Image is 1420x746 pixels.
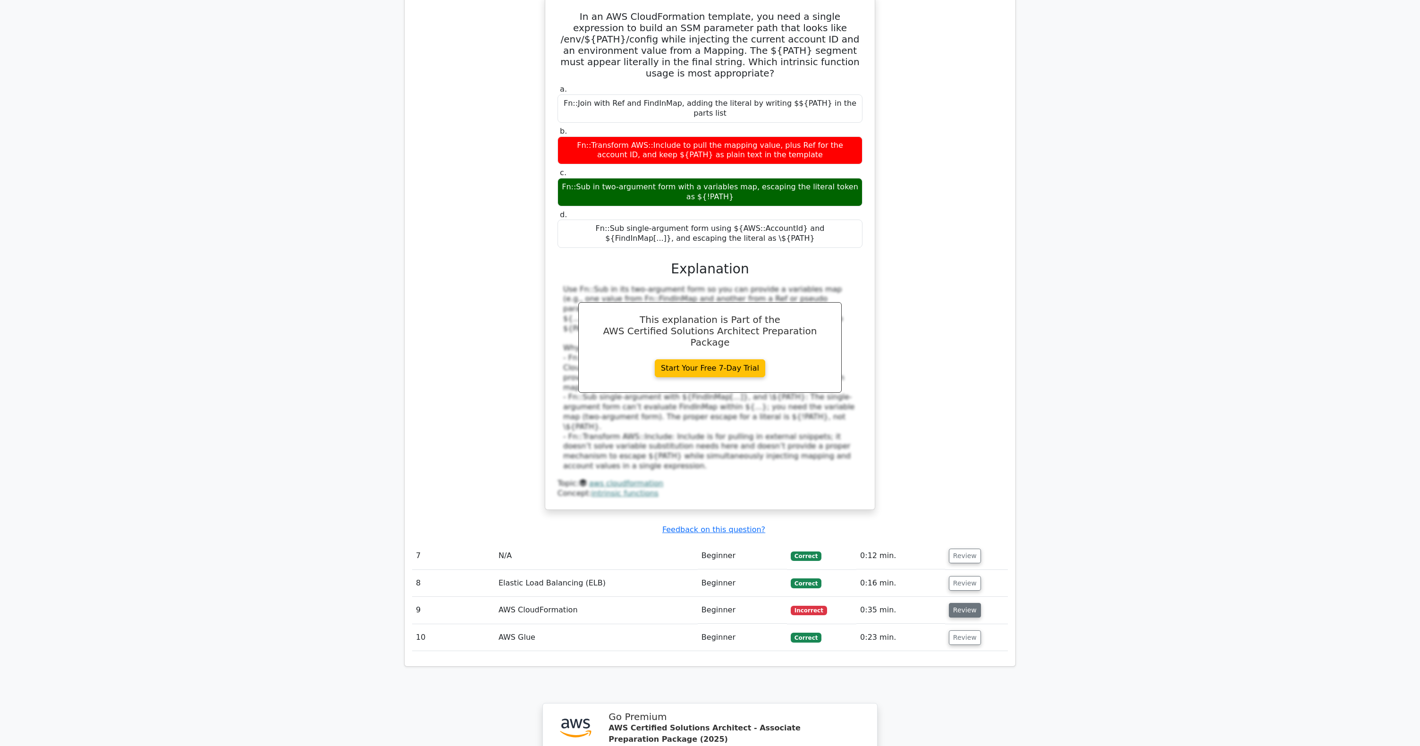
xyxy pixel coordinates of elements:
td: Beginner [698,624,787,651]
span: Correct [791,633,821,642]
span: Correct [791,551,821,561]
a: Start Your Free 7-Day Trial [655,359,765,377]
span: d. [560,210,567,219]
td: 0:16 min. [856,570,945,597]
td: Beginner [698,543,787,569]
td: 7 [412,543,495,569]
td: 10 [412,624,495,651]
div: Fn::Join with Ref and FindInMap, adding the literal by writing $${PATH} in the parts list [558,94,862,123]
td: 0:23 min. [856,624,945,651]
td: Beginner [698,570,787,597]
h5: In an AWS CloudFormation template, you need a single expression to build an SSM parameter path th... [557,11,863,79]
td: 8 [412,570,495,597]
div: Fn::Sub in two-argument form with a variables map, escaping the literal token as ${!PATH} [558,178,862,206]
button: Review [949,603,981,618]
td: N/A [495,543,698,569]
div: Fn::Sub single-argument form using ${AWS::AccountId} and ${FindInMap[...]}, and escaping the lite... [558,220,862,248]
span: a. [560,85,567,93]
a: Feedback on this question? [662,525,765,534]
td: 0:35 min. [856,597,945,624]
button: Review [949,630,981,645]
div: Concept: [558,489,862,499]
span: b. [560,127,567,136]
td: AWS Glue [495,624,698,651]
span: Incorrect [791,606,827,615]
a: intrinsic functions [592,489,659,498]
h3: Explanation [563,261,857,277]
a: aws cloudformation [589,479,663,488]
div: Use Fn::Sub in its two-argument form so you can provide a variables map (e.g., one value from Fn:... [563,285,857,471]
div: Fn::Transform AWS::Include to pull the mapping value, plus Ref for the account ID, and keep ${PAT... [558,136,862,165]
div: Topic: [558,479,862,489]
td: Elastic Load Balancing (ELB) [495,570,698,597]
button: Review [949,576,981,591]
span: Correct [791,578,821,588]
td: Beginner [698,597,787,624]
button: Review [949,549,981,563]
td: 0:12 min. [856,543,945,569]
td: AWS CloudFormation [495,597,698,624]
td: 9 [412,597,495,624]
span: c. [560,168,566,177]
